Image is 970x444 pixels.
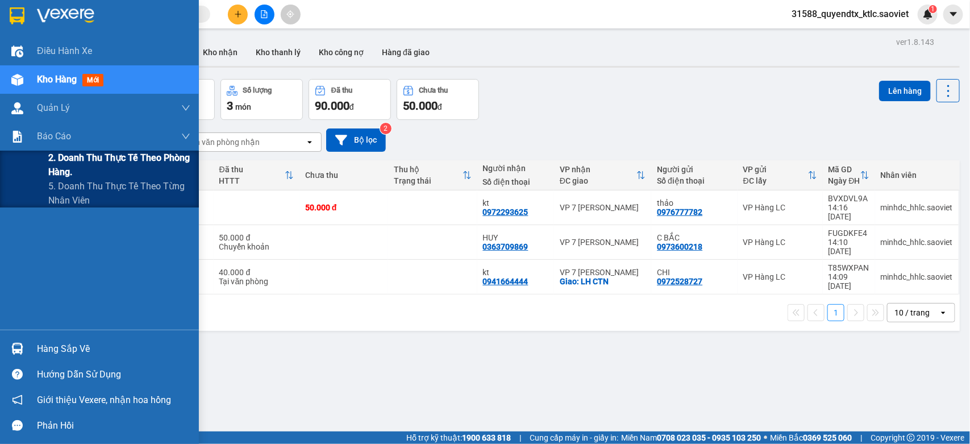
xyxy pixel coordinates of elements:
[929,5,937,13] sup: 1
[483,268,548,277] div: kt
[829,263,869,272] div: T85WXPAN
[621,431,761,444] span: Miền Nam
[11,131,23,143] img: solution-icon
[219,277,294,286] div: Tại văn phòng
[657,242,702,251] div: 0973600218
[881,203,953,212] div: minhdc_hhlc.saoviet
[743,176,808,185] div: ĐC lấy
[560,277,646,286] div: Giao: LH CTN
[235,102,251,111] span: món
[829,238,869,256] div: 14:10 [DATE]
[12,420,23,431] span: message
[305,203,382,212] div: 50.000 đ
[37,417,190,434] div: Phản hồi
[219,176,285,185] div: HTTT
[214,160,299,190] th: Toggle SortBy
[829,229,869,238] div: FUGDKFE4
[657,165,731,174] div: Người gửi
[483,277,528,286] div: 0941664444
[394,165,462,174] div: Thu hộ
[331,86,352,94] div: Đã thu
[37,129,71,143] span: Báo cáo
[743,165,808,174] div: VP gửi
[181,103,190,113] span: down
[738,160,823,190] th: Toggle SortBy
[220,79,303,120] button: Số lượng3món
[829,203,869,221] div: 14:16 [DATE]
[939,308,948,317] svg: open
[394,176,462,185] div: Trạng thái
[310,39,373,66] button: Kho công nợ
[657,233,731,242] div: C BẮC
[37,44,92,58] span: Điều hành xe
[181,136,260,148] div: Chọn văn phòng nhận
[743,238,817,247] div: VP Hàng LC
[380,123,392,134] sup: 2
[948,9,959,19] span: caret-down
[247,39,310,66] button: Kho thanh lý
[37,393,171,407] span: Giới thiệu Vexere, nhận hoa hồng
[907,434,915,442] span: copyright
[657,433,761,442] strong: 0708 023 035 - 0935 103 250
[879,81,931,101] button: Lên hàng
[219,268,294,277] div: 40.000 đ
[37,366,190,383] div: Hướng dẫn sử dụng
[657,277,702,286] div: 0972528727
[827,304,844,321] button: 1
[829,194,869,203] div: BVXDVL9A
[803,433,852,442] strong: 0369 525 060
[657,198,731,208] div: thảo
[483,177,548,186] div: Số điện thoại
[349,102,354,111] span: đ
[743,272,817,281] div: VP Hàng LC
[406,431,511,444] span: Hỗ trợ kỹ thuật:
[260,10,268,18] span: file-add
[403,99,438,113] span: 50.000
[11,102,23,114] img: warehouse-icon
[373,39,439,66] button: Hàng đã giao
[12,395,23,405] span: notification
[243,86,272,94] div: Số lượng
[315,99,349,113] span: 90.000
[11,343,23,355] img: warehouse-icon
[462,433,511,442] strong: 1900 633 818
[657,176,731,185] div: Số điện thoại
[11,74,23,86] img: warehouse-icon
[397,79,479,120] button: Chưa thu50.000đ
[657,208,702,217] div: 0976777782
[255,5,274,24] button: file-add
[483,242,528,251] div: 0363709869
[286,10,294,18] span: aim
[829,176,860,185] div: Ngày ĐH
[194,39,247,66] button: Kho nhận
[483,198,548,208] div: kt
[227,99,233,113] span: 3
[743,203,817,212] div: VP Hàng LC
[519,431,521,444] span: |
[860,431,862,444] span: |
[11,45,23,57] img: warehouse-icon
[82,74,103,86] span: mới
[483,208,528,217] div: 0972293625
[219,233,294,242] div: 50.000 đ
[305,171,382,180] div: Chưa thu
[281,5,301,24] button: aim
[829,165,860,174] div: Mã GD
[37,101,70,115] span: Quản Lý
[10,7,24,24] img: logo-vxr
[829,272,869,291] div: 14:09 [DATE]
[234,10,242,18] span: plus
[181,132,190,141] span: down
[931,5,935,13] span: 1
[881,272,953,281] div: minhdc_hhlc.saoviet
[419,86,448,94] div: Chưa thu
[219,242,294,251] div: Chuyển khoản
[219,165,285,174] div: Đã thu
[764,435,767,440] span: ⚪️
[782,7,918,21] span: 31588_quyendtx_ktlc.saoviet
[560,268,646,277] div: VP 7 [PERSON_NAME]
[228,5,248,24] button: plus
[823,160,875,190] th: Toggle SortBy
[388,160,477,190] th: Toggle SortBy
[37,341,190,358] div: Hàng sắp về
